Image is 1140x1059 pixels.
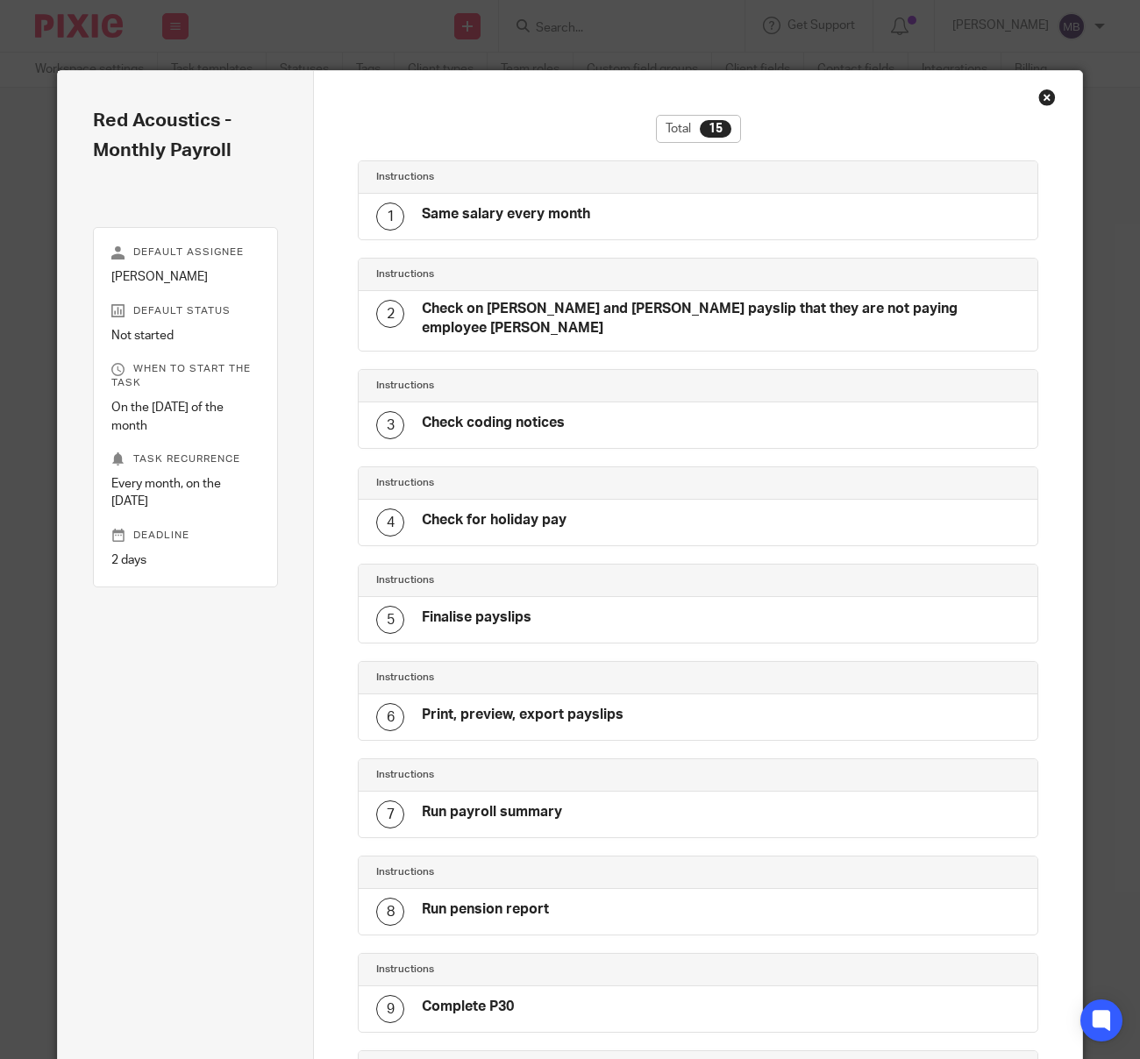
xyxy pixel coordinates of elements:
h4: Instructions [376,865,698,879]
div: 9 [376,995,404,1023]
div: Total [656,115,741,143]
div: 5 [376,606,404,634]
h4: Print, preview, export payslips [422,706,623,724]
h4: Instructions [376,267,698,281]
p: 2 days [111,551,260,569]
h4: Check for holiday pay [422,511,566,529]
div: 2 [376,300,404,328]
div: 15 [700,120,731,138]
h4: Run payroll summary [422,803,562,821]
p: Default assignee [111,245,260,259]
p: [PERSON_NAME] [111,268,260,286]
div: 7 [376,800,404,828]
p: Not started [111,327,260,345]
h4: Run pension report [422,900,549,919]
h4: Instructions [376,671,698,685]
h4: Finalise payslips [422,608,531,627]
h4: Complete P30 [422,998,514,1016]
p: Task recurrence [111,452,260,466]
div: Close this dialog window [1038,89,1056,106]
p: Deadline [111,529,260,543]
h4: Check coding notices [422,414,565,432]
h2: Red Acoustics - Monthly Payroll [93,106,278,166]
h4: Instructions [376,573,698,587]
p: Default status [111,304,260,318]
h4: Instructions [376,768,698,782]
p: On the [DATE] of the month [111,399,260,435]
div: 1 [376,203,404,231]
div: 4 [376,508,404,537]
h4: Check on [PERSON_NAME] and [PERSON_NAME] payslip that they are not paying employee [PERSON_NAME] [422,300,1020,338]
h4: Instructions [376,170,698,184]
h4: Instructions [376,476,698,490]
h4: Instructions [376,379,698,393]
div: 6 [376,703,404,731]
p: When to start the task [111,362,260,390]
div: 3 [376,411,404,439]
h4: Instructions [376,963,698,977]
p: Every month, on the [DATE] [111,475,260,511]
h4: Same salary every month [422,205,590,224]
div: 8 [376,898,404,926]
